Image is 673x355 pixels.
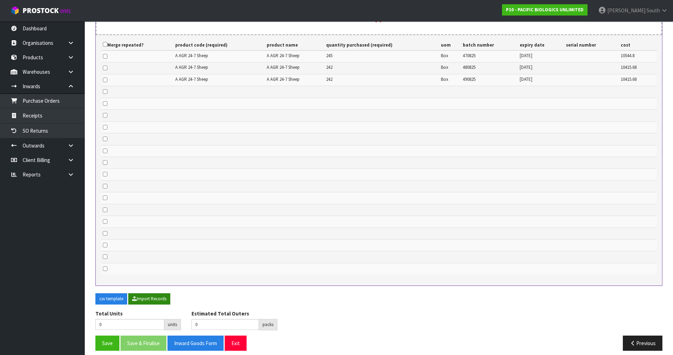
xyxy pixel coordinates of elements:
[225,336,247,351] button: Exit
[623,336,662,351] button: Previous
[324,39,439,50] th: quantity purchased (required)
[326,76,332,82] span: 242
[128,293,170,305] button: Import Records
[564,39,619,50] th: serial number
[191,319,259,330] input: Estimated Total Outers
[267,76,300,82] span: A AGR 24-7 Sheep
[607,7,645,14] span: [PERSON_NAME]
[164,319,181,330] div: units
[265,39,325,50] th: product name
[621,53,634,59] span: 10544.8
[259,319,277,330] div: packs
[175,53,208,59] span: A AGR 24-7 Sheep
[95,319,164,330] input: Total Units
[11,6,19,15] img: cube-alt.png
[502,4,588,16] a: P10 - PACIFIC BIOLOGICS UNLIMITED
[520,53,532,59] span: [DATE]
[175,64,208,70] span: A AGR 24-7 Sheep
[439,39,461,50] th: uom
[95,336,119,351] button: Save
[518,39,564,50] th: expiry date
[463,64,476,70] span: 480825
[621,64,637,70] span: 10415.68
[267,53,300,59] span: A AGR 24-7 Sheep
[647,7,660,14] span: South
[191,310,249,317] label: Estimated Total Outers
[23,6,59,15] span: ProStock
[506,7,584,13] strong: P10 - PACIFIC BIOLOGICS UNLIMITED
[326,64,332,70] span: 242
[520,76,532,82] span: [DATE]
[173,39,265,50] th: product code (required)
[95,310,123,317] label: Total Units
[95,293,127,305] button: csv template
[441,76,448,82] span: Box
[120,336,166,351] button: Save & Finalise
[101,39,173,50] th: Merge repeated?
[463,53,476,59] span: 470825
[619,39,651,50] th: cost
[326,53,332,59] span: 245
[441,53,448,59] span: Box
[461,39,518,50] th: batch number
[167,336,224,351] button: Inward Goods Form
[621,76,637,82] span: 10415.68
[520,64,532,70] span: [DATE]
[267,64,300,70] span: A AGR 24-7 Sheep
[60,8,71,14] small: WMS
[463,76,476,82] span: 490825
[175,76,208,82] span: A AGR 24-7 Sheep
[441,64,448,70] span: Box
